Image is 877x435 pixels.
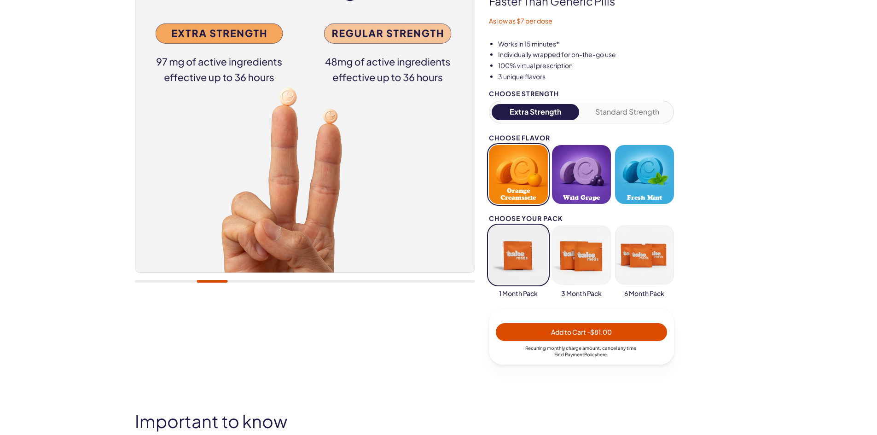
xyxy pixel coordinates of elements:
span: 1 Month Pack [499,289,538,298]
span: Orange Creamsicle [492,187,545,201]
a: here [597,352,607,357]
div: Choose Flavor [489,134,674,141]
span: 3 Month Pack [561,289,602,298]
div: Choose your pack [489,215,674,222]
span: - $81.00 [587,328,612,336]
h2: Important to know [135,412,743,431]
li: Works in 15 minutes* [498,40,743,49]
p: As low as $7 per dose [489,17,743,26]
span: Find Payment [554,352,584,357]
span: Fresh Mint [627,194,662,201]
li: 3 unique flavors [498,72,743,81]
span: Add to Cart [551,328,612,336]
button: Add to Cart -$81.00 [496,323,667,341]
li: 100% virtual prescription [498,61,743,70]
div: Recurring monthly charge amount , cancel any time. Policy . [496,345,667,358]
button: Standard Strength [583,104,671,120]
span: Wild Grape [563,194,600,201]
li: Individually wrapped for on-the-go use [498,50,743,59]
div: Choose Strength [489,90,674,97]
span: 6 Month Pack [624,289,664,298]
button: Extra Strength [492,104,580,120]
